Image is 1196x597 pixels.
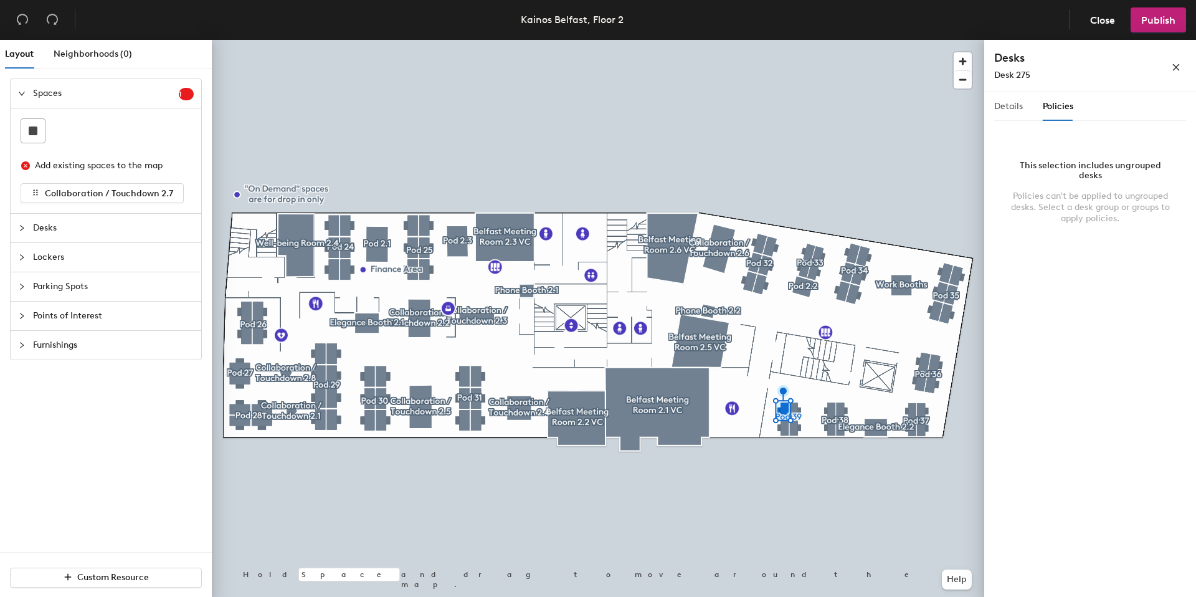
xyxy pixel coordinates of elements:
span: collapsed [18,224,26,232]
span: Lockers [33,243,194,272]
span: collapsed [18,312,26,320]
span: Points of Interest [33,302,194,330]
span: Close [1090,14,1115,26]
span: Spaces [33,79,179,108]
span: Publish [1141,14,1175,26]
span: Collaboration / Touchdown 2.7 [45,188,173,199]
button: Close [1080,7,1126,32]
span: collapsed [18,283,26,290]
span: Desks [33,214,194,242]
div: This selection includes ungrouped desks [1009,161,1171,181]
button: Custom Resource [10,568,202,588]
span: collapsed [18,341,26,349]
button: Redo (⌘ + ⇧ + Z) [40,7,65,32]
button: Undo (⌘ + Z) [10,7,35,32]
span: Layout [5,49,34,59]
div: Add existing spaces to the map [35,159,183,173]
h4: Desks [994,50,1131,66]
span: Furnishings [33,331,194,360]
div: Policies can't be applied to ungrouped desks. Select a desk group or groups to apply policies. [1009,191,1171,224]
button: Collaboration / Touchdown 2.7 [21,183,184,203]
span: 1 [179,90,194,98]
span: Details [994,101,1023,112]
div: Kainos Belfast, Floor 2 [521,12,624,27]
button: Help [942,570,972,590]
span: close-circle [21,161,30,170]
span: close [1172,63,1180,72]
span: collapsed [18,254,26,261]
sup: 1 [179,88,194,100]
span: undo [16,13,29,26]
span: Neighborhoods (0) [54,49,132,59]
span: expanded [18,90,26,97]
span: Custom Resource [77,572,149,583]
button: Publish [1131,7,1186,32]
span: Parking Spots [33,272,194,301]
span: Desk 275 [994,70,1030,80]
span: Policies [1043,101,1073,112]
